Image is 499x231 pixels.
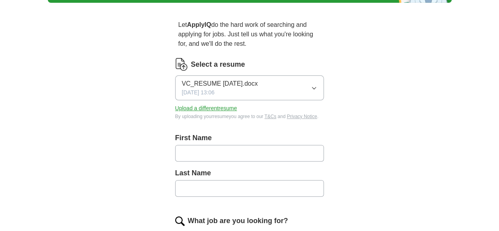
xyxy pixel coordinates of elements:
span: [DATE] 13:06 [182,88,215,97]
img: CV Icon [175,58,188,71]
strong: ApplyIQ [187,21,211,28]
button: VC_RESUME [DATE].docx[DATE] 13:06 [175,75,324,100]
a: Privacy Notice [287,114,317,119]
label: First Name [175,133,324,143]
div: By uploading your resume you agree to our and . [175,113,324,120]
button: Upload a differentresume [175,104,237,113]
p: Let do the hard work of searching and applying for jobs. Just tell us what you're looking for, an... [175,17,324,52]
label: Select a resume [191,59,245,70]
span: VC_RESUME [DATE].docx [182,79,258,88]
a: T&Cs [264,114,276,119]
img: search.png [175,216,185,226]
label: Last Name [175,168,324,178]
label: What job are you looking for? [188,216,288,226]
